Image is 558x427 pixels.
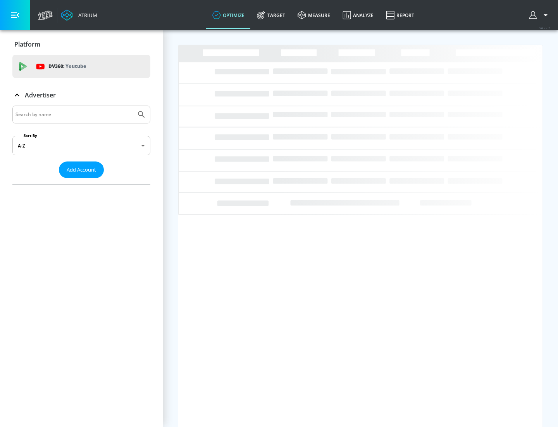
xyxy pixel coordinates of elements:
[25,91,56,99] p: Advertiser
[14,40,40,49] p: Platform
[12,33,150,55] div: Platform
[206,1,251,29] a: optimize
[15,109,133,120] input: Search by name
[336,1,380,29] a: Analyze
[75,12,97,19] div: Atrium
[65,62,86,70] p: Youtube
[59,161,104,178] button: Add Account
[291,1,336,29] a: measure
[12,55,150,78] div: DV360: Youtube
[12,106,150,184] div: Advertiser
[22,133,39,138] label: Sort By
[12,136,150,155] div: A-Z
[48,62,86,71] p: DV360:
[12,84,150,106] div: Advertiser
[539,26,550,30] span: v 4.22.2
[12,178,150,184] nav: list of Advertiser
[67,165,96,174] span: Add Account
[61,9,97,21] a: Atrium
[251,1,291,29] a: Target
[380,1,420,29] a: Report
